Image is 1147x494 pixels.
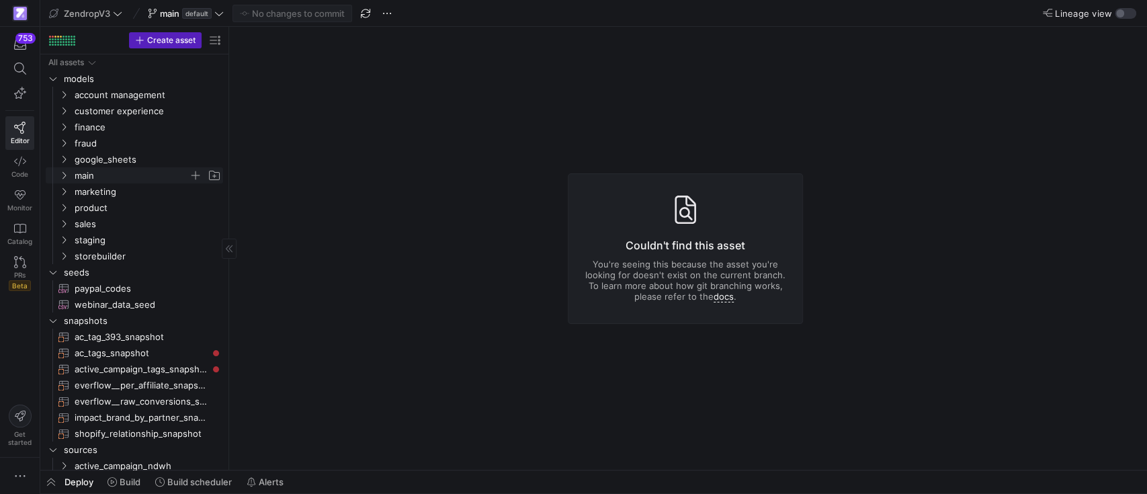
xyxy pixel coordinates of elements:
[11,170,28,178] span: Code
[46,361,223,377] div: Press SPACE to select this row.
[46,393,223,409] div: Press SPACE to select this row.
[48,58,84,67] div: All assets
[147,36,196,45] span: Create asset
[64,442,221,458] span: sources
[46,200,223,216] div: Press SPACE to select this row.
[46,183,223,200] div: Press SPACE to select this row.
[46,264,223,280] div: Press SPACE to select this row.
[46,409,223,425] div: Press SPACE to select this row.
[585,237,786,253] h3: Couldn't find this asset
[7,204,32,212] span: Monitor
[46,103,223,119] div: Press SPACE to select this row.
[714,291,734,302] a: docs
[75,184,221,200] span: marketing
[75,458,221,474] span: active_campaign_ndwh
[8,430,32,446] span: Get started
[46,296,223,313] div: Press SPACE to select this row.
[46,71,223,87] div: Press SPACE to select this row.
[75,104,221,119] span: customer experience
[46,296,223,313] a: webinar_data_seed​​​​​​
[46,313,223,329] div: Press SPACE to select this row.
[9,280,31,291] span: Beta
[46,377,223,393] a: everflow__per_affiliate_snapshot​​​​​​​
[46,5,126,22] button: ZendropV3
[75,249,221,264] span: storebuilder
[160,8,179,19] span: main
[7,237,32,245] span: Catalog
[5,183,34,217] a: Monitor
[75,410,208,425] span: impact_brand_by_partner_snapshot​​​​​​​
[15,33,36,44] div: 753
[5,251,34,296] a: PRsBeta
[46,345,223,361] div: Press SPACE to select this row.
[241,470,290,493] button: Alerts
[75,152,221,167] span: google_sheets
[120,477,140,487] span: Build
[75,378,208,393] span: everflow__per_affiliate_snapshot​​​​​​​
[5,116,34,150] a: Editor
[46,425,223,442] a: shopify_relationship_snapshot​​​​​​​
[75,87,221,103] span: account management
[46,442,223,458] div: Press SPACE to select this row.
[259,477,284,487] span: Alerts
[46,361,223,377] a: active_campaign_tags_snapshot​​​​​​​
[5,32,34,56] button: 753
[46,151,223,167] div: Press SPACE to select this row.
[64,71,221,87] span: models
[46,280,223,296] div: Press SPACE to select this row.
[75,120,221,135] span: finance
[1055,8,1112,19] span: Lineage view
[167,477,232,487] span: Build scheduler
[101,470,146,493] button: Build
[46,232,223,248] div: Press SPACE to select this row.
[46,345,223,361] a: ac_tags_snapshot​​​​​​​
[46,248,223,264] div: Press SPACE to select this row.
[75,345,208,361] span: ac_tags_snapshot​​​​​​​
[75,200,221,216] span: product
[5,217,34,251] a: Catalog
[46,280,223,296] a: paypal_codes​​​​​​
[75,362,208,377] span: active_campaign_tags_snapshot​​​​​​​
[64,265,221,280] span: seeds
[5,150,34,183] a: Code
[5,399,34,452] button: Getstarted
[46,119,223,135] div: Press SPACE to select this row.
[5,2,34,25] a: https://storage.googleapis.com/y42-prod-data-exchange/images/qZXOSqkTtPuVcXVzF40oUlM07HVTwZXfPK0U...
[64,313,221,329] span: snapshots
[75,426,208,442] span: shopify_relationship_snapshot​​​​​​​
[46,458,223,474] div: Press SPACE to select this row.
[46,329,223,345] div: Press SPACE to select this row.
[144,5,227,22] button: maindefault
[46,87,223,103] div: Press SPACE to select this row.
[75,216,221,232] span: sales
[46,216,223,232] div: Press SPACE to select this row.
[46,167,223,183] div: Press SPACE to select this row.
[75,281,208,296] span: paypal_codes​​​​​​
[129,32,202,48] button: Create asset
[46,329,223,345] a: ac_tag_393_snapshot​​​​​​​
[75,233,221,248] span: staging
[75,136,221,151] span: fraud
[46,409,223,425] a: impact_brand_by_partner_snapshot​​​​​​​
[75,297,208,313] span: webinar_data_seed​​​​​​
[46,135,223,151] div: Press SPACE to select this row.
[65,477,93,487] span: Deploy
[64,8,110,19] span: ZendropV3
[14,271,26,279] span: PRs
[75,168,189,183] span: main
[13,7,27,20] img: https://storage.googleapis.com/y42-prod-data-exchange/images/qZXOSqkTtPuVcXVzF40oUlM07HVTwZXfPK0U...
[46,425,223,442] div: Press SPACE to select this row.
[46,377,223,393] div: Press SPACE to select this row.
[11,136,30,145] span: Editor
[46,393,223,409] a: everflow__raw_conversions_snapshot​​​​​​​
[149,470,238,493] button: Build scheduler
[75,394,208,409] span: everflow__raw_conversions_snapshot​​​​​​​
[75,329,208,345] span: ac_tag_393_snapshot​​​​​​​
[46,54,223,71] div: Press SPACE to select this row.
[585,259,786,302] p: You're seeing this because the asset you're looking for doesn't exist on the current branch. To l...
[182,8,212,19] span: default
